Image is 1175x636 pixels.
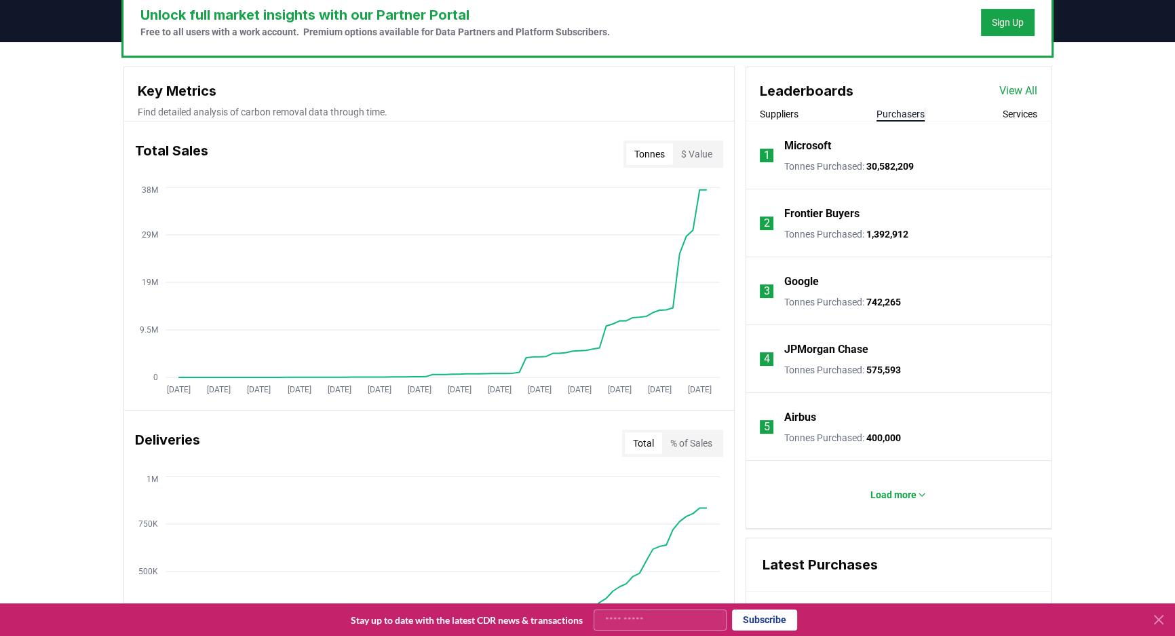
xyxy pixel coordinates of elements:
h3: Total Sales [135,141,208,168]
span: 30,582,209 [866,161,914,172]
tspan: [DATE] [288,385,311,394]
button: $ Value [673,143,720,165]
p: Tonnes Purchased : [784,295,901,309]
p: Tonnes Purchased : [784,363,901,377]
tspan: [DATE] [248,385,271,394]
p: 1 [764,147,770,164]
tspan: [DATE] [167,385,191,394]
tspan: [DATE] [608,385,632,394]
button: Suppliers [760,107,798,121]
tspan: 1M [147,474,158,484]
p: Tonnes Purchased : [784,431,901,445]
tspan: 0 [153,373,158,382]
button: Purchasers [877,107,925,121]
tspan: 38M [142,185,158,195]
tspan: 500K [138,567,158,576]
a: Wren Climate, PBC [763,603,851,619]
a: Frontier Buyers [784,206,860,222]
span: 575,593 [866,364,901,375]
a: Airbus [784,409,816,426]
p: Free to all users with a work account. Premium options available for Data Partners and Platform S... [140,25,610,39]
h3: Key Metrics [138,81,720,101]
tspan: [DATE] [448,385,471,394]
span: 742,265 [866,297,901,307]
tspan: [DATE] [368,385,391,394]
span: 400,000 [866,432,901,443]
tspan: [DATE] [688,385,712,394]
a: Google [784,274,819,290]
tspan: 9.5M [140,325,158,335]
tspan: [DATE] [568,385,592,394]
span: purchased 500 tonnes from [763,603,1035,635]
h3: Latest Purchases [763,555,1035,575]
h3: Leaderboards [760,81,853,101]
a: Sign Up [992,16,1024,29]
a: Microsoft [784,138,831,154]
button: Services [1003,107,1037,121]
p: Find detailed analysis of carbon removal data through time. [138,105,720,119]
tspan: [DATE] [408,385,431,394]
tspan: [DATE] [207,385,231,394]
p: 4 [764,351,770,367]
button: Sign Up [981,9,1035,36]
p: Tonnes Purchased : [784,160,914,173]
button: Total [625,432,662,454]
tspan: 29M [142,230,158,240]
tspan: 19M [142,278,158,287]
p: Tonnes Purchased : [784,227,908,241]
tspan: [DATE] [528,385,552,394]
tspan: [DATE] [328,385,351,394]
p: 5 [764,419,770,435]
p: 3 [764,283,770,299]
a: JPMorgan Chase [784,341,868,358]
button: Tonnes [626,143,673,165]
p: Load more [870,488,917,502]
button: % of Sales [662,432,720,454]
a: View All [999,83,1037,99]
p: 2 [764,215,770,231]
tspan: [DATE] [488,385,512,394]
button: Load more [860,481,938,508]
span: 1,392,912 [866,229,908,240]
tspan: 750K [138,519,158,529]
h3: Unlock full market insights with our Partner Portal [140,5,610,25]
tspan: [DATE] [648,385,672,394]
h3: Deliveries [135,430,200,457]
